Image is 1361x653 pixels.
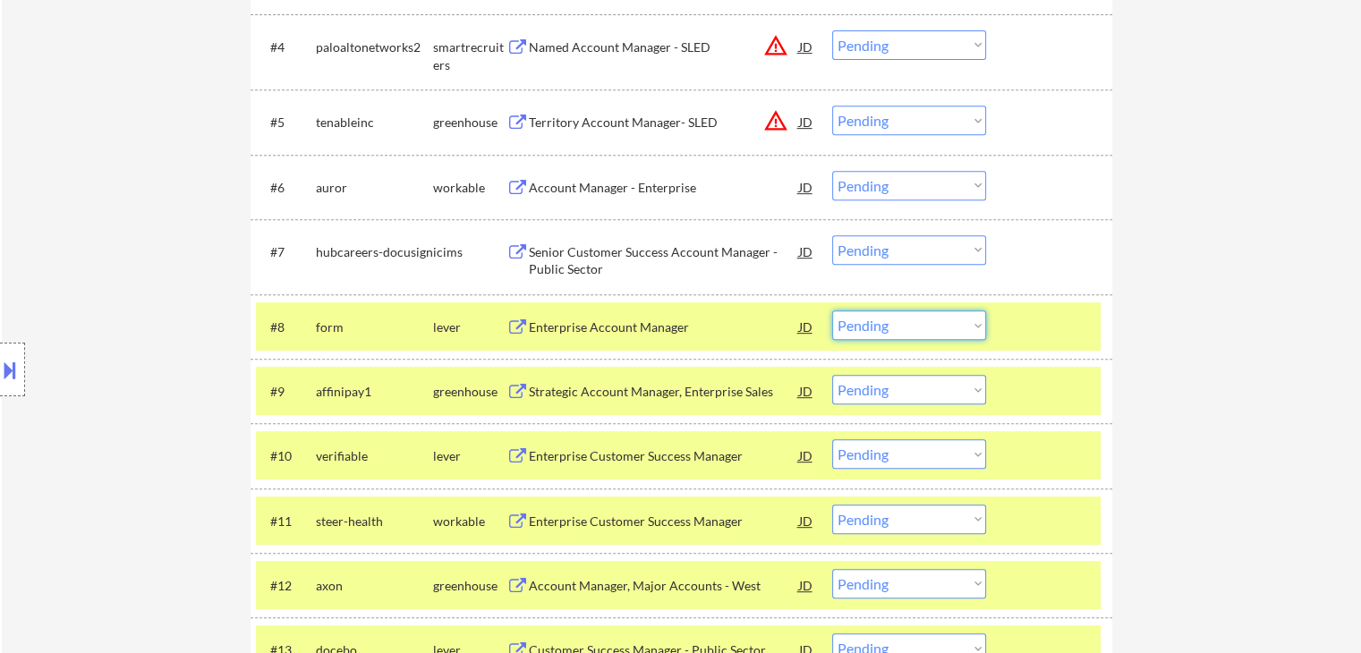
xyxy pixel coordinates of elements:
div: greenhouse [433,114,506,131]
div: Enterprise Customer Success Manager [529,513,799,530]
div: steer-health [316,513,433,530]
div: lever [433,318,506,336]
div: tenableinc [316,114,433,131]
div: JD [797,569,815,601]
button: warning_amber [763,33,788,58]
div: JD [797,171,815,203]
div: greenhouse [433,383,506,401]
div: Account Manager, Major Accounts - West [529,577,799,595]
div: Enterprise Customer Success Manager [529,447,799,465]
button: warning_amber [763,108,788,133]
div: icims [433,243,506,261]
div: JD [797,30,815,63]
div: JD [797,235,815,267]
div: verifiable [316,447,433,465]
div: JD [797,375,815,407]
div: Strategic Account Manager, Enterprise Sales [529,383,799,401]
div: Account Manager - Enterprise [529,179,799,197]
div: smartrecruiters [433,38,506,73]
div: JD [797,106,815,138]
div: axon [316,577,433,595]
div: greenhouse [433,577,506,595]
div: hubcareers-docusign [316,243,433,261]
div: Enterprise Account Manager [529,318,799,336]
div: Senior Customer Success Account Manager - Public Sector [529,243,799,278]
div: affinipay1 [316,383,433,401]
div: form [316,318,433,336]
div: #4 [270,38,302,56]
div: JD [797,505,815,537]
div: workable [433,513,506,530]
div: auror [316,179,433,197]
div: Territory Account Manager- SLED [529,114,799,131]
div: JD [797,439,815,471]
div: paloaltonetworks2 [316,38,433,56]
div: workable [433,179,506,197]
div: JD [797,310,815,343]
div: Named Account Manager - SLED [529,38,799,56]
div: lever [433,447,506,465]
